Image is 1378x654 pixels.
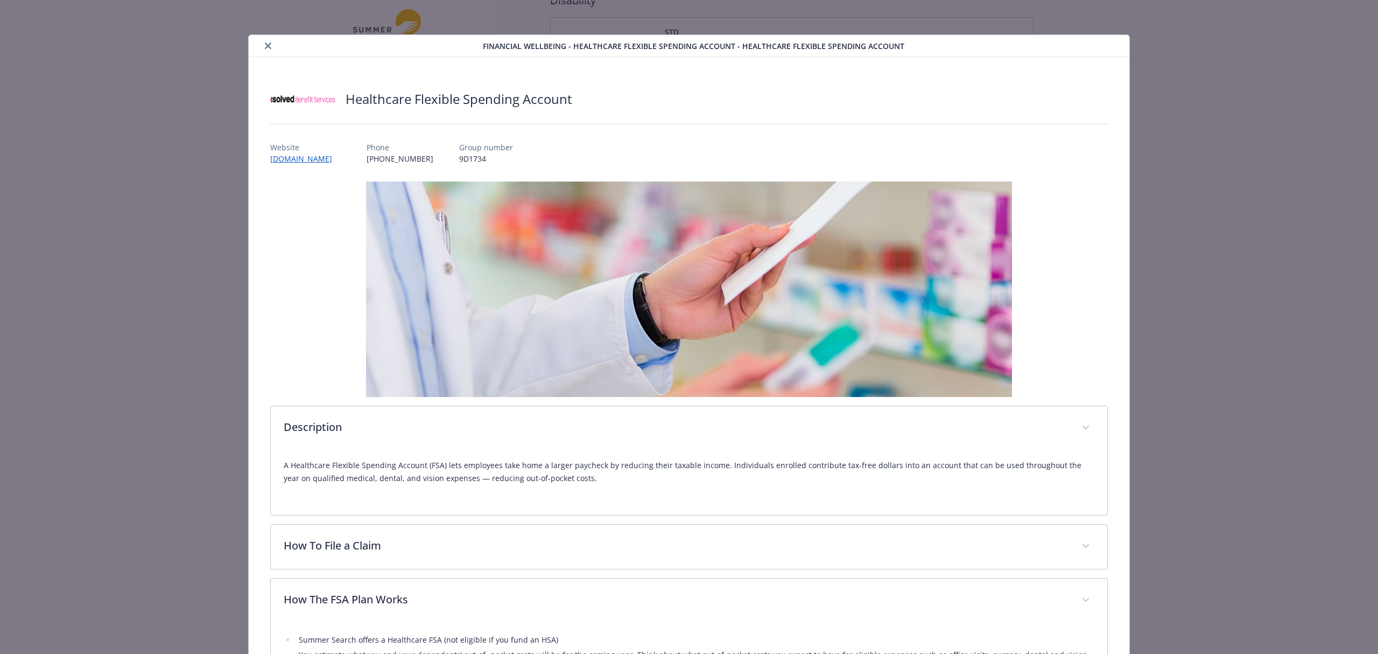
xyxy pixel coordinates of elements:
p: Phone [367,142,433,153]
p: [PHONE_NUMBER] [367,153,433,164]
a: [DOMAIN_NAME] [270,154,341,164]
p: Website [270,142,341,153]
div: How The FSA Plan Works [271,579,1107,623]
img: iSolved Benefit Services [270,83,335,115]
p: A Healthcare Flexible Spending Account (FSA) lets employees take home a larger paycheck by reduci... [284,459,1094,485]
p: 9D1734 [459,153,513,164]
div: Description [271,406,1107,450]
h2: Healthcare Flexible Spending Account [346,90,572,108]
p: How The FSA Plan Works [284,592,1068,608]
img: banner [366,182,1012,397]
p: Description [284,419,1068,435]
li: Summer Search offers a Healthcare FSA (not eligible if you fund an HSA) [296,634,1094,646]
span: Financial Wellbeing - Healthcare Flexible Spending Account - Healthcare Flexible Spending Account [483,40,904,52]
div: Description [271,450,1107,515]
p: Group number [459,142,513,153]
button: close [262,39,275,52]
div: How To File a Claim [271,525,1107,569]
p: How To File a Claim [284,538,1068,554]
